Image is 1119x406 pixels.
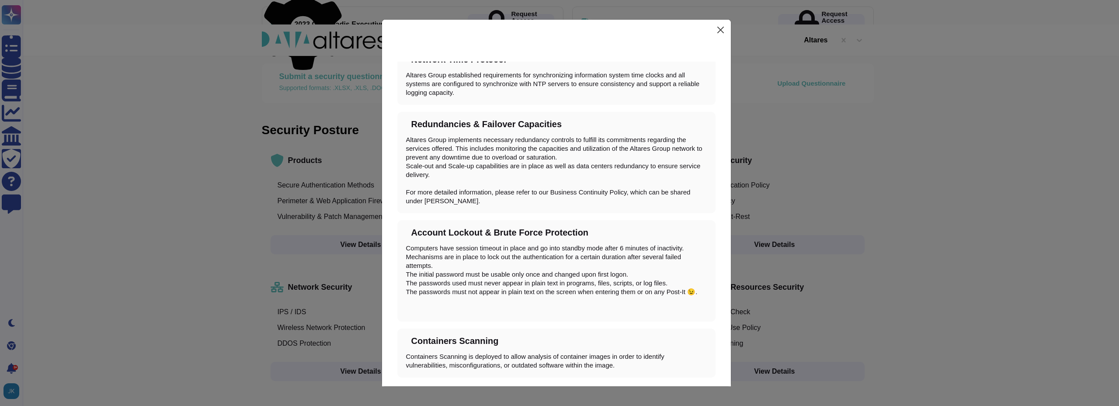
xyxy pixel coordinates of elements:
[411,228,589,237] div: Account Lockout & Brute Force Protection
[511,35,591,47] div: Infrastructure
[406,135,707,205] div: Altares Group implements necessary redundancy controls to fulfill its commitments regarding the s...
[714,23,727,37] button: Close
[411,120,562,128] div: Redundancies & Failover Capacities
[411,337,499,345] div: Containers Scanning
[406,71,707,97] div: Altares Group established requirements for synchronizing information system time clocks and all s...
[406,244,707,314] div: Computers have session timeout in place and go into standby mode after 6 minutes of inactivity. M...
[406,352,707,370] div: Containers Scanning is deployed to allow analysis of container images in order to identify vulner...
[411,55,506,64] div: Network Time Protocol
